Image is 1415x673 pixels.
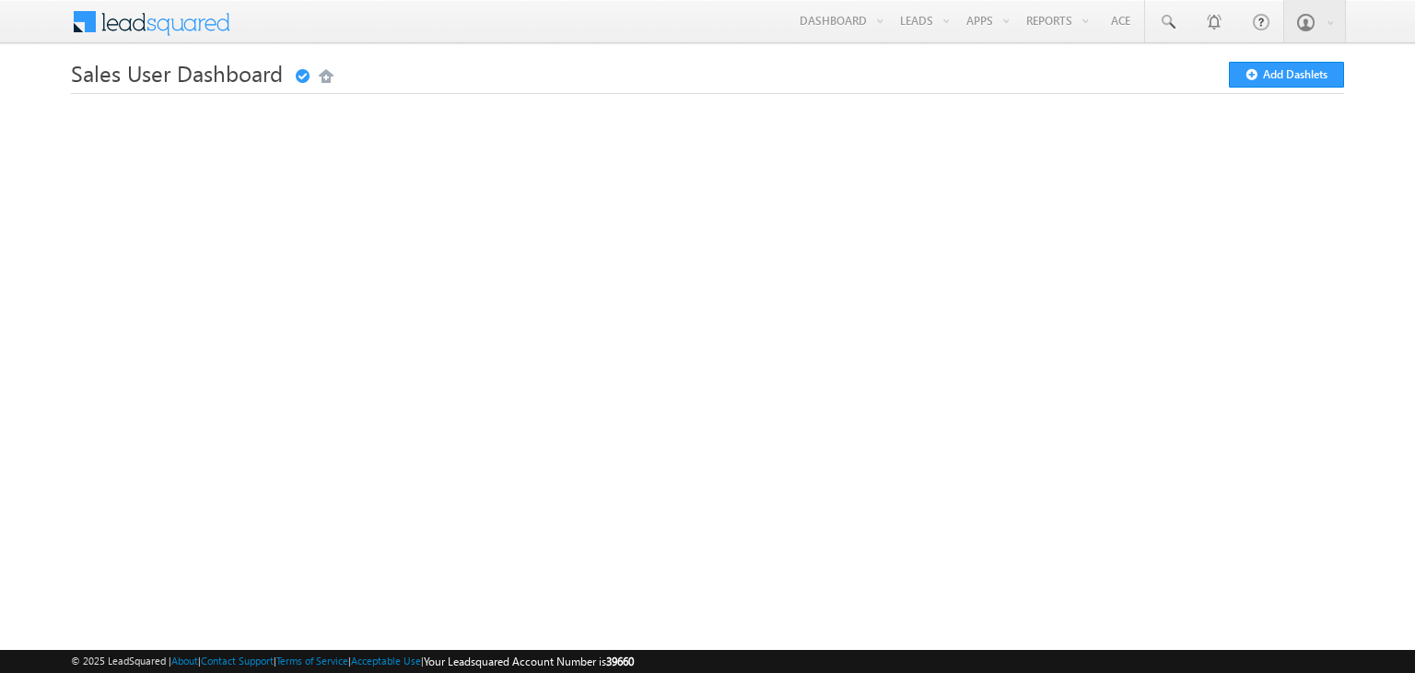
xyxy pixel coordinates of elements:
a: Acceptable Use [351,655,421,667]
span: © 2025 LeadSquared | | | | | [71,653,634,670]
button: Add Dashlets [1229,62,1344,88]
span: Sales User Dashboard [71,58,283,88]
a: Terms of Service [276,655,348,667]
a: About [171,655,198,667]
span: Your Leadsquared Account Number is [424,655,634,668]
span: 39660 [606,655,634,668]
a: Contact Support [201,655,274,667]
